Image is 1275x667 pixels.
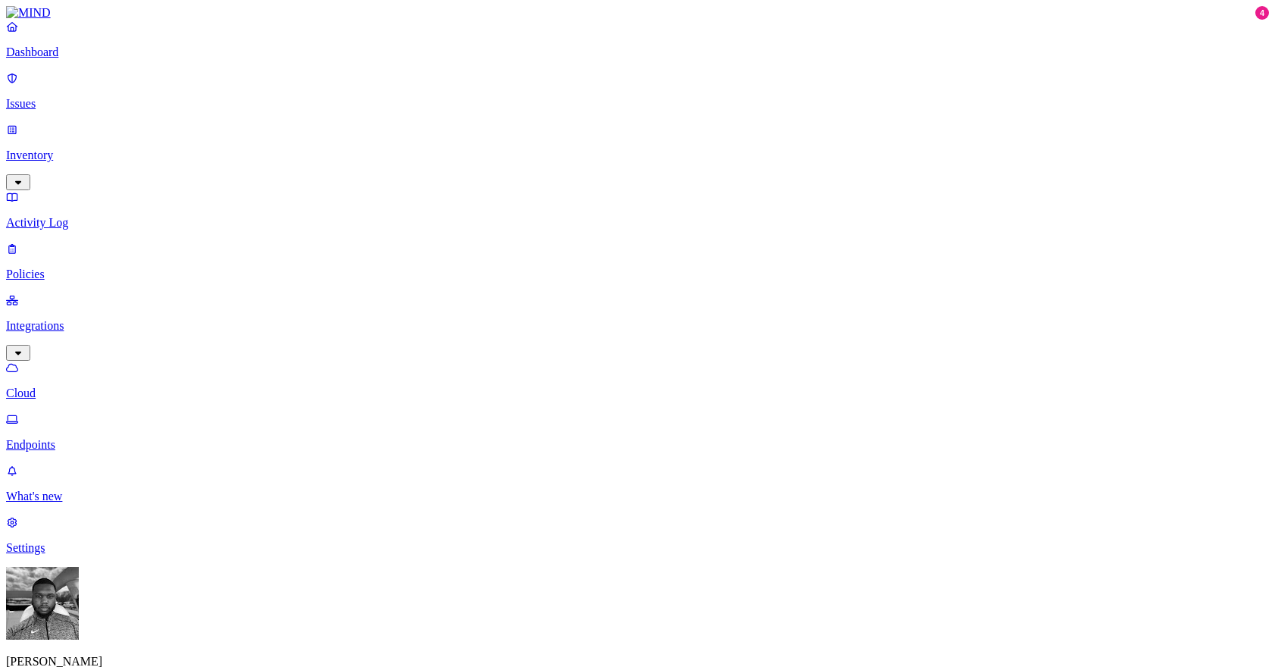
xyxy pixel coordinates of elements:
[6,490,1269,503] p: What's new
[6,20,1269,59] a: Dashboard
[6,71,1269,111] a: Issues
[6,412,1269,452] a: Endpoints
[6,216,1269,230] p: Activity Log
[6,123,1269,188] a: Inventory
[6,438,1269,452] p: Endpoints
[6,45,1269,59] p: Dashboard
[6,97,1269,111] p: Issues
[6,149,1269,162] p: Inventory
[6,387,1269,400] p: Cloud
[6,6,51,20] img: MIND
[6,268,1269,281] p: Policies
[6,361,1269,400] a: Cloud
[6,6,1269,20] a: MIND
[6,464,1269,503] a: What's new
[6,242,1269,281] a: Policies
[6,541,1269,555] p: Settings
[6,567,79,640] img: Cameron White
[6,293,1269,359] a: Integrations
[6,190,1269,230] a: Activity Log
[6,319,1269,333] p: Integrations
[6,515,1269,555] a: Settings
[1255,6,1269,20] div: 4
